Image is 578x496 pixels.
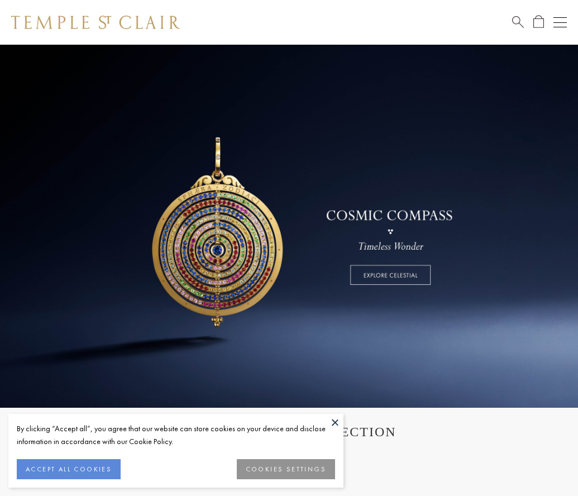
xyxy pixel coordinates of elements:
div: By clicking “Accept all”, you agree that our website can store cookies on your device and disclos... [17,422,335,448]
a: Search [512,15,524,29]
a: Open Shopping Bag [533,15,544,29]
img: Temple St. Clair [11,16,180,29]
button: ACCEPT ALL COOKIES [17,459,121,479]
button: Open navigation [553,16,567,29]
button: COOKIES SETTINGS [237,459,335,479]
